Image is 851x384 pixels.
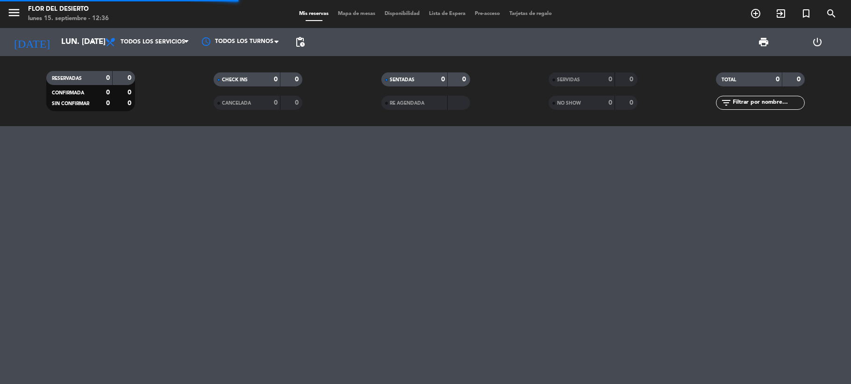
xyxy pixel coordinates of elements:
[470,11,505,16] span: Pre-acceso
[121,39,185,45] span: Todos los servicios
[505,11,557,16] span: Tarjetas de regalo
[274,100,278,106] strong: 0
[52,76,82,81] span: RESERVADAS
[294,36,306,48] span: pending_actions
[87,36,98,48] i: arrow_drop_down
[390,78,415,82] span: SENTADAS
[7,6,21,20] i: menu
[106,75,110,81] strong: 0
[294,11,333,16] span: Mis reservas
[274,76,278,83] strong: 0
[629,76,635,83] strong: 0
[608,100,612,106] strong: 0
[390,101,424,106] span: RE AGENDADA
[28,5,109,14] div: FLOR DEL DESIERTO
[557,101,581,106] span: NO SHOW
[750,8,761,19] i: add_circle_outline
[7,6,21,23] button: menu
[462,76,468,83] strong: 0
[380,11,424,16] span: Disponibilidad
[295,76,300,83] strong: 0
[791,28,844,56] div: LOG OUT
[106,89,110,96] strong: 0
[732,98,804,108] input: Filtrar por nombre...
[801,8,812,19] i: turned_in_not
[776,76,779,83] strong: 0
[721,97,732,108] i: filter_list
[775,8,787,19] i: exit_to_app
[722,78,736,82] span: TOTAL
[28,14,109,23] div: lunes 15. septiembre - 12:36
[7,32,57,52] i: [DATE]
[424,11,470,16] span: Lista de Espera
[295,100,300,106] strong: 0
[797,76,802,83] strong: 0
[128,75,133,81] strong: 0
[826,8,837,19] i: search
[812,36,823,48] i: power_settings_new
[608,76,612,83] strong: 0
[128,100,133,107] strong: 0
[52,91,84,95] span: CONFIRMADA
[557,78,580,82] span: SERVIDAS
[106,100,110,107] strong: 0
[758,36,769,48] span: print
[222,78,248,82] span: CHECK INS
[629,100,635,106] strong: 0
[222,101,251,106] span: CANCELADA
[441,76,445,83] strong: 0
[333,11,380,16] span: Mapa de mesas
[128,89,133,96] strong: 0
[52,101,89,106] span: SIN CONFIRMAR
